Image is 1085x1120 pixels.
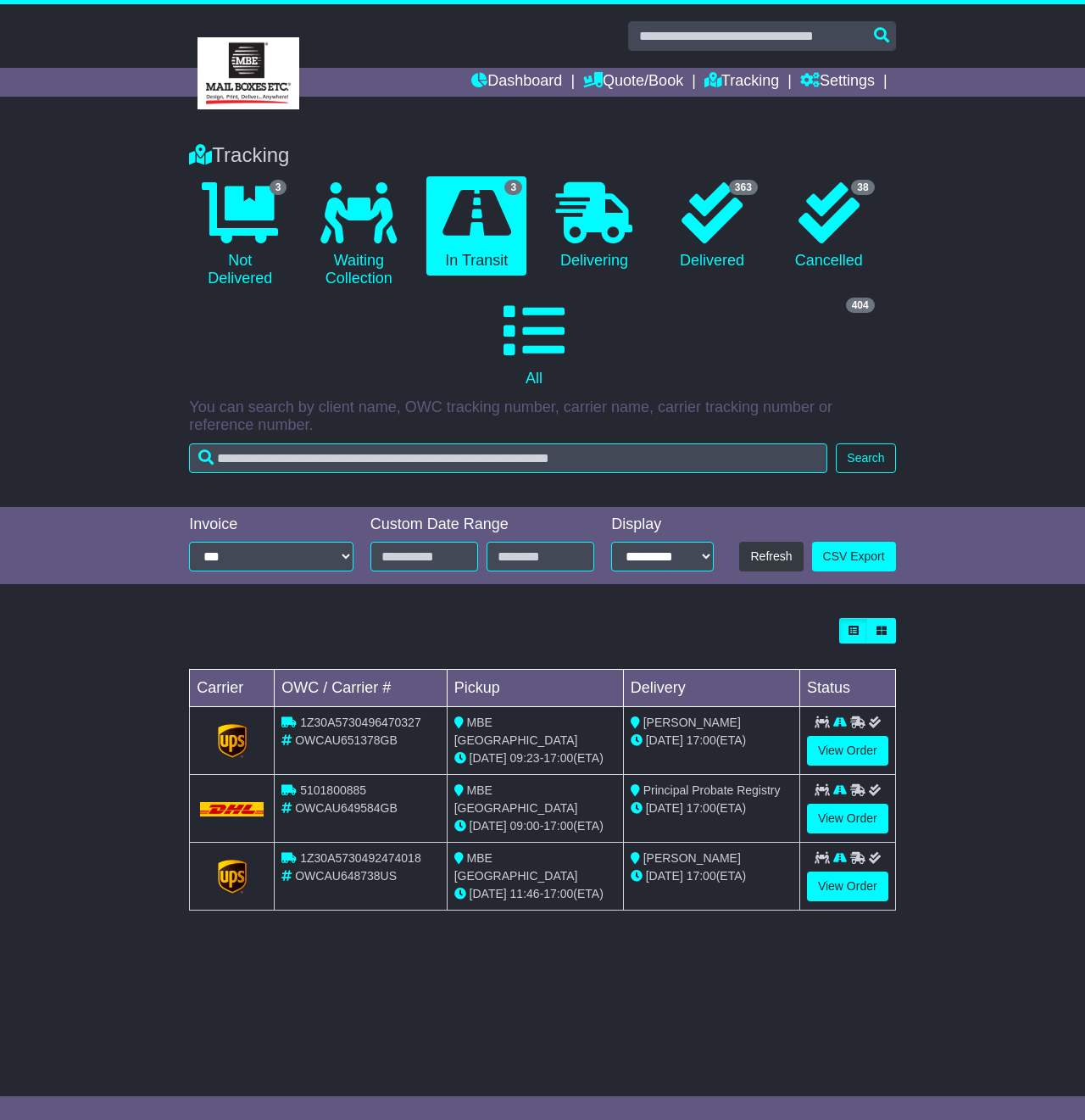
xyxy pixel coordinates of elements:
[218,724,247,758] img: GetCarrierServiceLogo
[807,736,888,766] a: View Order
[543,176,645,276] a: Delivering
[779,176,879,276] a: 38 Cancelled
[218,860,247,894] img: GetCarrierServiceLogo
[851,180,874,195] span: 38
[807,804,888,833] a: View Order
[836,443,895,473] button: Search
[807,872,888,901] a: View Order
[800,68,875,97] a: Settings
[846,298,875,313] span: 404
[704,68,779,97] a: Tracking
[643,783,781,797] span: Principal Probate Registry
[308,176,409,294] a: Waiting Collection
[510,751,540,765] span: 09:23
[426,176,526,276] a: 3 In Transit
[662,176,762,276] a: 363 Delivered
[623,670,799,707] td: Delivery
[295,801,398,815] span: OWCAU649584GB
[470,751,507,765] span: [DATE]
[510,887,540,900] span: 11:46
[631,867,793,885] div: (ETA)
[270,180,287,195] span: 3
[643,851,741,865] span: [PERSON_NAME]
[454,885,616,903] div: - (ETA)
[190,670,275,707] td: Carrier
[543,751,573,765] span: 17:00
[275,670,447,707] td: OWC / Carrier #
[300,716,420,729] span: 1Z30A5730496470327
[643,716,741,729] span: [PERSON_NAME]
[454,817,616,835] div: - (ETA)
[504,180,522,195] span: 3
[471,68,562,97] a: Dashboard
[470,819,507,833] span: [DATE]
[543,819,573,833] span: 17:00
[631,732,793,749] div: (ETA)
[687,733,716,747] span: 17:00
[646,801,683,815] span: [DATE]
[189,294,878,394] a: 404 All
[510,819,540,833] span: 09:00
[189,176,291,294] a: 3 Not Delivered
[687,869,716,883] span: 17:00
[181,143,904,168] div: Tracking
[300,783,366,797] span: 5101800885
[729,180,758,195] span: 363
[189,398,895,435] p: You can search by client name, OWC tracking number, carrier name, carrier tracking number or refe...
[812,542,896,571] a: CSV Export
[295,733,398,747] span: OWCAU651378GB
[739,542,803,571] button: Refresh
[583,68,683,97] a: Quote/Book
[300,851,420,865] span: 1Z30A5730492474018
[799,670,895,707] td: Status
[189,515,353,534] div: Invoice
[447,670,623,707] td: Pickup
[646,733,683,747] span: [DATE]
[543,887,573,900] span: 17:00
[370,515,594,534] div: Custom Date Range
[687,801,716,815] span: 17:00
[454,749,616,767] div: - (ETA)
[200,802,264,816] img: DHL.png
[611,515,714,534] div: Display
[646,869,683,883] span: [DATE]
[470,887,507,900] span: [DATE]
[631,800,793,817] div: (ETA)
[295,869,397,883] span: OWCAU648738US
